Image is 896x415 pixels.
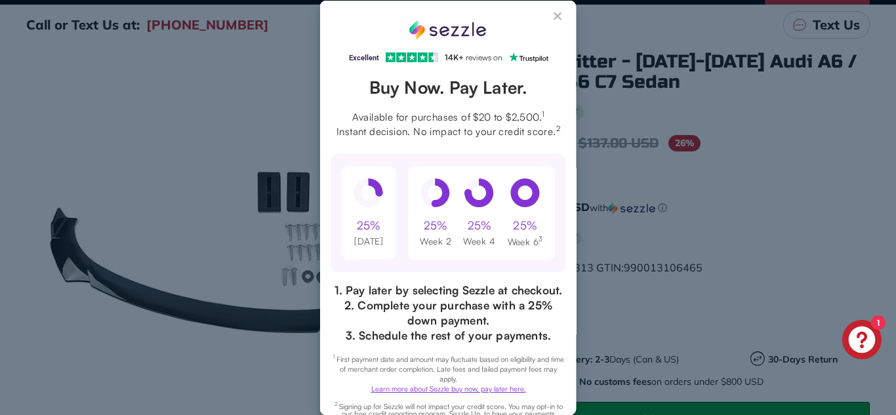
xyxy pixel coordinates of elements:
[550,10,566,26] button: Close Sezzle Modal
[333,353,336,359] sup: 1
[464,178,494,211] div: pie at 75%
[334,400,338,406] sup: 2
[542,109,544,118] sup: 1
[354,178,384,211] div: pie at 25%
[420,178,451,211] div: pie at 50%
[556,123,560,132] sup: 2
[423,217,447,233] div: 25%
[348,52,548,62] a: Excellent 14K+ reviews on
[420,235,451,248] div: Week 2
[465,49,502,65] div: reviews on
[331,327,566,342] p: 3. Schedule the rest of your payments.
[348,49,378,65] div: Excellent
[371,384,525,393] a: Learn more about Sezzle buy now, pay later here.
[356,217,380,233] div: 25%
[354,235,383,248] div: [DATE]
[331,123,566,138] span: Instant decision. No impact to your credit score.
[333,354,563,383] span: First payment date and amount may fluctuate based on eligibility and time of merchant order compl...
[467,217,491,233] div: 25%
[331,75,566,98] header: Buy Now. Pay Later.
[331,297,566,327] p: 2. Complete your purchase with a 25% down payment.
[513,217,537,233] div: 25%
[838,320,886,363] inbox-online-store-chat: Shopify online store chat
[444,49,463,65] div: 14K+
[463,235,495,248] div: Week 4
[539,235,542,243] sup: 3
[507,235,542,248] div: Week 6
[331,109,566,123] span: Available for purchases of $20 to $2,500.
[409,20,487,39] div: Sezzle
[510,178,540,211] div: pie at 100%
[331,282,566,297] p: 1. Pay later by selecting Sezzle at checkout.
